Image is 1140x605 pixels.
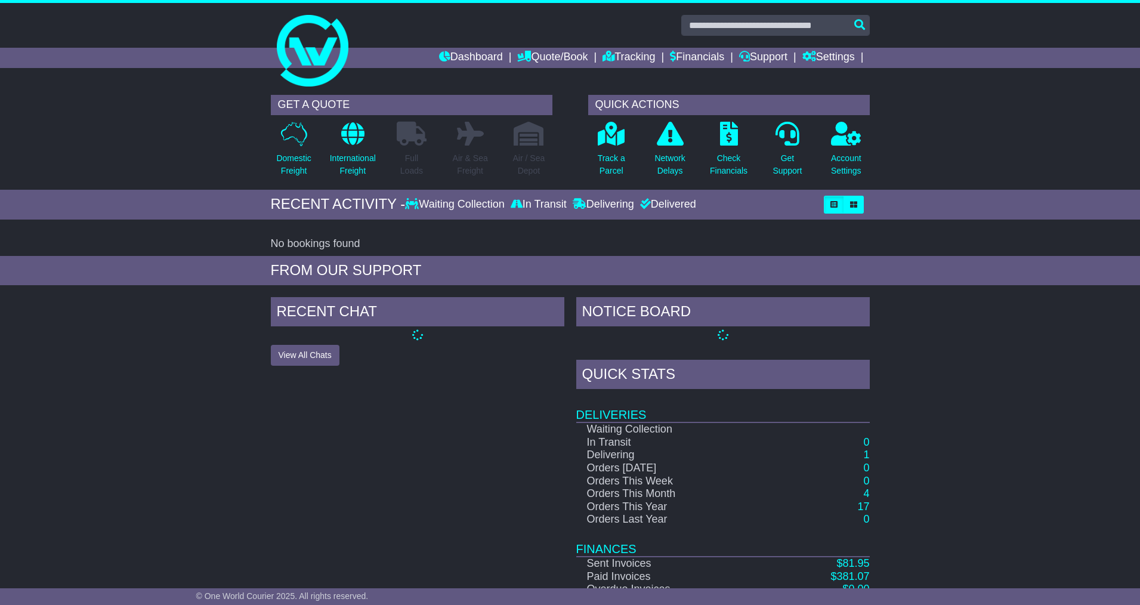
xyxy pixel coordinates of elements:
[271,297,564,329] div: RECENT CHAT
[271,237,870,251] div: No bookings found
[670,48,724,68] a: Financials
[196,591,369,601] span: © One World Courier 2025. All rights reserved.
[276,152,311,177] p: Domestic Freight
[576,392,870,422] td: Deliveries
[576,501,772,514] td: Orders This Year
[863,449,869,461] a: 1
[405,198,507,211] div: Waiting Collection
[576,583,772,596] td: Overdue Invoices
[836,570,869,582] span: 381.07
[842,557,869,569] span: 81.95
[576,422,772,436] td: Waiting Collection
[836,557,869,569] a: $81.95
[576,360,870,392] div: Quick Stats
[439,48,503,68] a: Dashboard
[576,526,870,557] td: Finances
[576,449,772,462] td: Delivering
[830,570,869,582] a: $381.07
[271,95,552,115] div: GET A QUOTE
[576,297,870,329] div: NOTICE BOARD
[513,152,545,177] p: Air / Sea Depot
[863,462,869,474] a: 0
[830,121,862,184] a: AccountSettings
[508,198,570,211] div: In Transit
[271,262,870,279] div: FROM OUR SUPPORT
[576,462,772,475] td: Orders [DATE]
[863,487,869,499] a: 4
[576,570,772,584] td: Paid Invoices
[654,121,685,184] a: NetworkDelays
[397,152,427,177] p: Full Loads
[597,121,626,184] a: Track aParcel
[576,487,772,501] td: Orders This Month
[772,121,802,184] a: GetSupport
[576,557,772,570] td: Sent Invoices
[276,121,311,184] a: DomesticFreight
[588,95,870,115] div: QUICK ACTIONS
[576,513,772,526] td: Orders Last Year
[329,121,376,184] a: InternationalFreight
[453,152,488,177] p: Air & Sea Freight
[842,583,869,595] a: $0.00
[576,436,772,449] td: In Transit
[710,152,747,177] p: Check Financials
[271,345,339,366] button: View All Chats
[576,475,772,488] td: Orders This Week
[517,48,588,68] a: Quote/Book
[863,513,869,525] a: 0
[802,48,855,68] a: Settings
[654,152,685,177] p: Network Delays
[709,121,748,184] a: CheckFinancials
[570,198,637,211] div: Delivering
[857,501,869,513] a: 17
[773,152,802,177] p: Get Support
[637,198,696,211] div: Delivered
[603,48,655,68] a: Tracking
[863,475,869,487] a: 0
[598,152,625,177] p: Track a Parcel
[739,48,787,68] a: Support
[863,436,869,448] a: 0
[848,583,869,595] span: 0.00
[330,152,376,177] p: International Freight
[831,152,861,177] p: Account Settings
[271,196,406,213] div: RECENT ACTIVITY -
